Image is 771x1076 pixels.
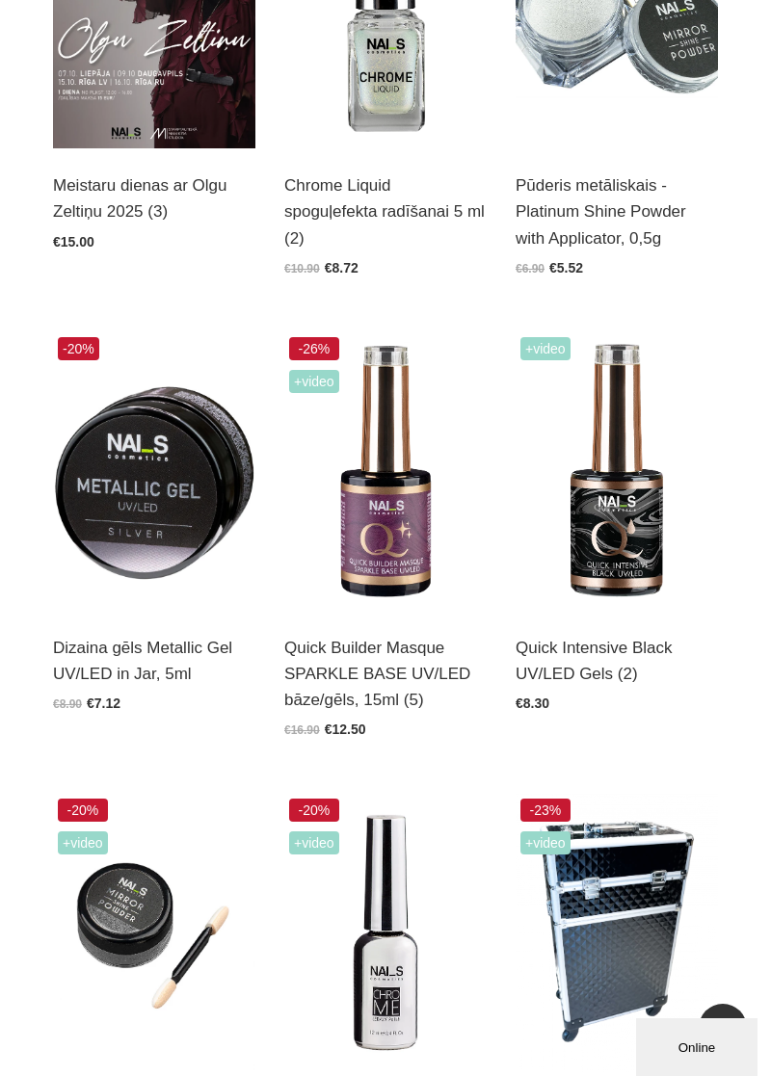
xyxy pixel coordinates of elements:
[53,794,255,1072] img: MIRROR SHINE POWDER - piesātināta pigmenta spoguļspīduma toņi spilgtam un pamanāmam manikīram! Id...
[516,635,718,687] a: Quick Intensive Black UV/LED Gels (2)
[549,260,583,276] span: €5.52
[516,262,545,276] span: €6.90
[58,831,108,854] span: +Video
[289,831,339,854] span: +Video
[284,794,487,1072] img: Paredzēta hromēta jeb spoguļspīduma efekta veidošanai uz pilnas naga plātnes vai atsevišķiem diza...
[53,332,255,611] img: Metallic Gel UV/LED ir intensīvi pigmentets metala dizaina gēls, kas palīdz radīt reljefu zīmējum...
[516,332,718,611] img: Quick Intensive Black - īpaši pigmentēta melnā gellaka. * Vienmērīgs pārklājums 1 kārtā bez svītr...
[289,799,339,822] span: -20%
[284,172,487,251] a: Chrome Liquid spoguļefekta radīšanai 5 ml (2)
[284,262,320,276] span: €10.90
[325,260,359,276] span: €8.72
[520,831,571,854] span: +Video
[87,695,120,711] span: €7.12
[58,337,99,360] span: -20%
[284,723,320,737] span: €16.90
[516,695,549,711] span: €8.30
[289,337,339,360] span: -26%
[58,799,108,822] span: -20%
[520,799,571,822] span: -23%
[636,1014,761,1076] iframe: chat widget
[53,697,82,711] span: €8.90
[289,370,339,393] span: +Video
[53,635,255,687] a: Dizaina gēls Metallic Gel UV/LED in Jar, 5ml
[325,722,366,737] span: €12.50
[516,172,718,251] a: Pūderis metāliskais - Platinum Shine Powder with Applicator, 0,5g
[516,794,718,1072] img: Profesionāls Koferis manikīra un kosmētikas piederumiemPiejams dažādās krāsās:Melns, balts, zelta...
[520,337,571,360] span: +Video
[53,172,255,224] a: Meistaru dienas ar Olgu Zeltiņu 2025 (3)
[284,332,487,611] img: Maskējoša, viegli mirdzoša bāze/gels. Unikāls produkts ar daudz izmantošanas iespējām: •Bāze gell...
[284,635,487,714] a: Quick Builder Masque SPARKLE BASE UV/LED bāze/gēls, 15ml (5)
[53,234,94,249] span: €15.00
